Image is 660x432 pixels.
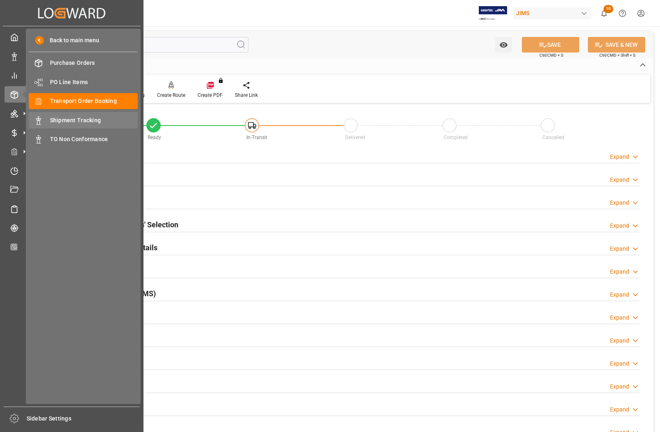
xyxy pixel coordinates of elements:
span: TO Non Conformance [50,135,138,144]
a: PO Line Items [29,74,138,90]
a: My Reports [5,67,139,83]
button: Help Center [613,4,632,23]
div: Expand [610,267,629,276]
span: Back to main menu [44,36,99,45]
div: Expand [610,382,629,391]
div: Expand [610,199,629,207]
div: Expand [610,153,629,161]
div: Expand [610,290,629,299]
a: CO2 Calculator [5,239,139,255]
span: Completed [444,135,468,140]
button: SAVE & NEW [588,37,645,53]
div: Expand [610,359,629,368]
a: Data Management [5,48,139,64]
div: Expand [610,405,629,414]
a: TO Non Conformance [29,131,138,147]
img: Exertis%20JAM%20-%20Email%20Logo.jpg_1722504956.jpg [479,6,507,21]
span: In-Transit [246,135,267,140]
a: Purchase Orders [29,55,138,71]
button: JIMS [513,5,595,21]
span: Purchase Orders [50,59,138,67]
span: Ctrl/CMD + S [539,52,563,58]
span: Ctrl/CMD + Shift + S [599,52,635,58]
a: Document Management [5,182,139,198]
a: Sailing Schedules [5,201,139,217]
button: show 10 new notifications [595,4,613,23]
a: Tracking Shipment [5,220,139,236]
span: Cancelled [542,135,564,140]
a: Transport Order Booking [29,93,138,109]
button: SAVE [522,37,579,53]
button: open menu [495,37,512,53]
a: My Cockpit [5,29,139,45]
div: Share Link [235,91,258,99]
div: Expand [610,222,629,230]
span: PO Line Items [50,78,138,87]
span: Sidebar Settings [27,414,140,423]
div: Expand [610,176,629,184]
span: 10 [603,5,613,13]
div: Expand [610,336,629,345]
div: Expand [610,313,629,322]
span: Shipment Tracking [50,116,138,125]
span: Transport Order Booking [50,97,138,105]
span: Ready [148,135,161,140]
div: Expand [610,245,629,253]
a: Timeslot Management V2 [5,162,139,178]
div: Create Route [157,91,185,99]
a: Shipment Tracking [29,112,138,128]
span: Delivered [345,135,365,140]
div: JIMS [513,7,592,19]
